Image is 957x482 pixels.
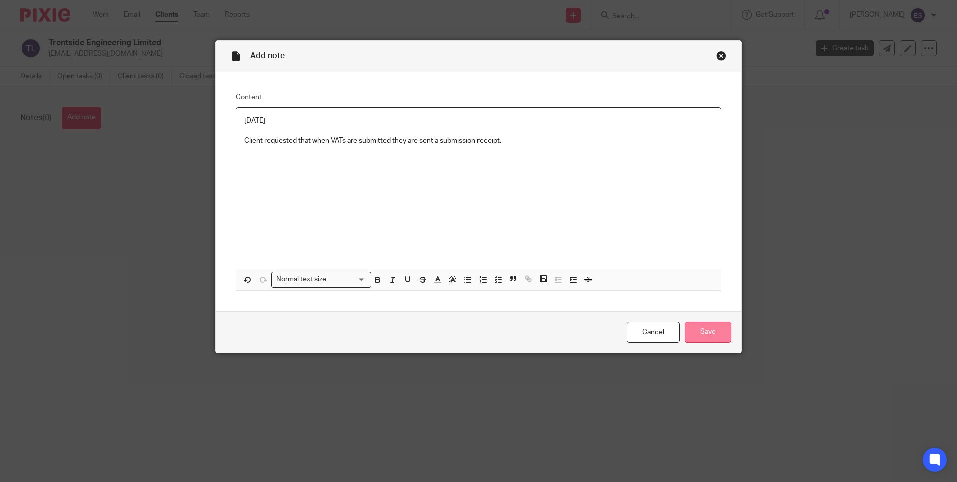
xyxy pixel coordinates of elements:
[685,322,731,343] input: Save
[244,136,713,146] p: Client requested that when VATs are submitted they are sent a submission receipt.
[716,51,726,61] div: Close this dialog window
[271,272,371,287] div: Search for option
[627,322,680,343] a: Cancel
[274,274,328,285] span: Normal text size
[250,52,285,60] span: Add note
[236,92,721,102] label: Content
[329,274,365,285] input: Search for option
[244,116,713,126] p: [DATE]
